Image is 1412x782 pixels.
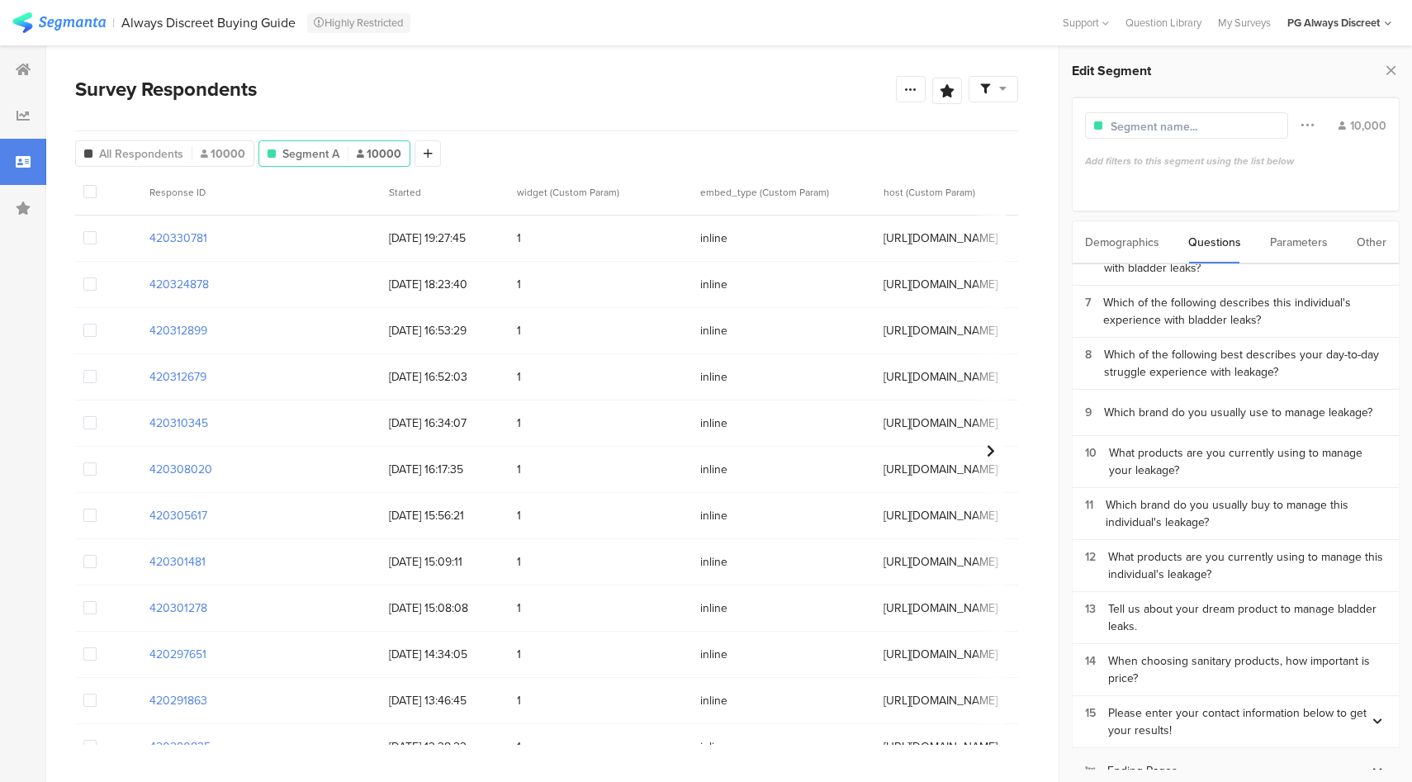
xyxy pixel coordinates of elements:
[700,646,867,663] span: inline
[1108,548,1387,583] div: What products are you currently using to manage this individual's leakage?
[149,461,212,478] section: 420308020
[700,415,867,432] span: inline
[517,600,684,617] span: 1
[1104,404,1372,421] div: Which brand do you usually use to manage leakage?
[700,185,829,200] span: embed_type (Custom Param)
[884,692,1050,709] span: [URL][DOMAIN_NAME]
[389,368,500,386] span: [DATE] 16:52:03
[389,738,500,756] span: [DATE] 13:38:23
[149,507,207,524] section: 420305617
[1085,346,1104,381] div: 8
[389,185,421,200] span: Started
[75,74,257,104] span: Survey Respondents
[1357,221,1386,263] div: Other
[389,276,500,293] span: [DATE] 18:23:40
[389,646,500,663] span: [DATE] 14:34:05
[517,692,684,709] span: 1
[149,646,206,663] section: 420297651
[700,692,867,709] span: inline
[1111,118,1254,135] input: Segment name...
[700,738,867,756] span: inline
[357,145,401,163] span: 10000
[700,230,867,247] span: inline
[884,553,1050,571] span: [URL][DOMAIN_NAME]
[1108,704,1370,739] div: Please enter your contact information below to get your results!
[389,322,500,339] span: [DATE] 16:53:29
[700,368,867,386] span: inline
[884,646,1050,663] span: [URL][DOMAIN_NAME]
[1085,600,1108,635] div: 13
[1270,221,1328,263] div: Parameters
[884,230,1050,247] span: [URL][DOMAIN_NAME]
[700,276,867,293] span: inline
[1339,117,1386,135] div: 10,000
[389,230,500,247] span: [DATE] 19:27:45
[1085,404,1104,421] div: 9
[389,692,500,709] span: [DATE] 13:46:45
[389,553,500,571] span: [DATE] 15:09:11
[201,145,245,163] span: 10000
[1085,221,1159,263] div: Demographics
[149,322,207,339] section: 420312899
[1287,15,1380,31] div: PG Always Discreet
[1085,294,1103,329] div: 7
[389,507,500,524] span: [DATE] 15:56:21
[149,738,211,756] section: 420290835
[1085,652,1108,687] div: 14
[1085,444,1109,479] div: 10
[517,415,684,432] span: 1
[1085,704,1108,739] div: 15
[517,276,684,293] span: 1
[307,13,410,33] div: Highly Restricted
[149,276,209,293] section: 420324878
[149,368,206,386] section: 420312679
[1085,762,1370,780] div: Ending Pages
[389,600,500,617] span: [DATE] 15:08:08
[1109,444,1387,479] div: What products are you currently using to manage your leakage?
[149,553,206,571] section: 420301481
[700,461,867,478] span: inline
[282,145,339,163] span: Segment A
[1104,346,1387,381] div: Which of the following best describes your day-to-day struggle experience with leakage?
[884,507,1050,524] span: [URL][DOMAIN_NAME]
[1085,496,1106,531] div: 11
[517,322,684,339] span: 1
[389,461,500,478] span: [DATE] 16:17:35
[1103,294,1387,329] div: Which of the following describes this individual's experience with bladder leaks?
[700,600,867,617] span: inline
[517,185,619,200] span: widget (Custom Param)
[700,507,867,524] span: inline
[517,230,684,247] span: 1
[700,322,867,339] span: inline
[884,600,1050,617] span: [URL][DOMAIN_NAME]
[1210,15,1279,31] a: My Surveys
[1085,548,1108,583] div: 12
[884,276,1050,293] span: [URL][DOMAIN_NAME]
[1108,600,1387,635] div: Tell us about your dream product to manage bladder leaks.
[149,600,207,617] section: 420301278
[884,415,1050,432] span: [URL][DOMAIN_NAME]
[99,145,183,163] span: All Respondents
[884,185,975,200] span: host (Custom Param)
[517,738,684,756] span: 1
[121,15,296,31] div: Always Discreet Buying Guide
[517,507,684,524] span: 1
[517,553,684,571] span: 1
[149,185,206,200] span: Response ID
[112,13,115,32] div: |
[884,368,1050,386] span: [URL][DOMAIN_NAME]
[700,553,867,571] span: inline
[1117,15,1210,31] a: Question Library
[1085,154,1387,168] div: Add filters to this segment using the list below
[389,415,500,432] span: [DATE] 16:34:07
[884,322,1050,339] span: [URL][DOMAIN_NAME]
[1106,496,1387,531] div: Which brand do you usually buy to manage this individual's leakage?
[1108,652,1387,687] div: When choosing sanitary products, how important is price?
[517,461,684,478] span: 1
[1063,10,1109,36] div: Support
[517,368,684,386] span: 1
[517,646,684,663] span: 1
[149,692,207,709] section: 420291863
